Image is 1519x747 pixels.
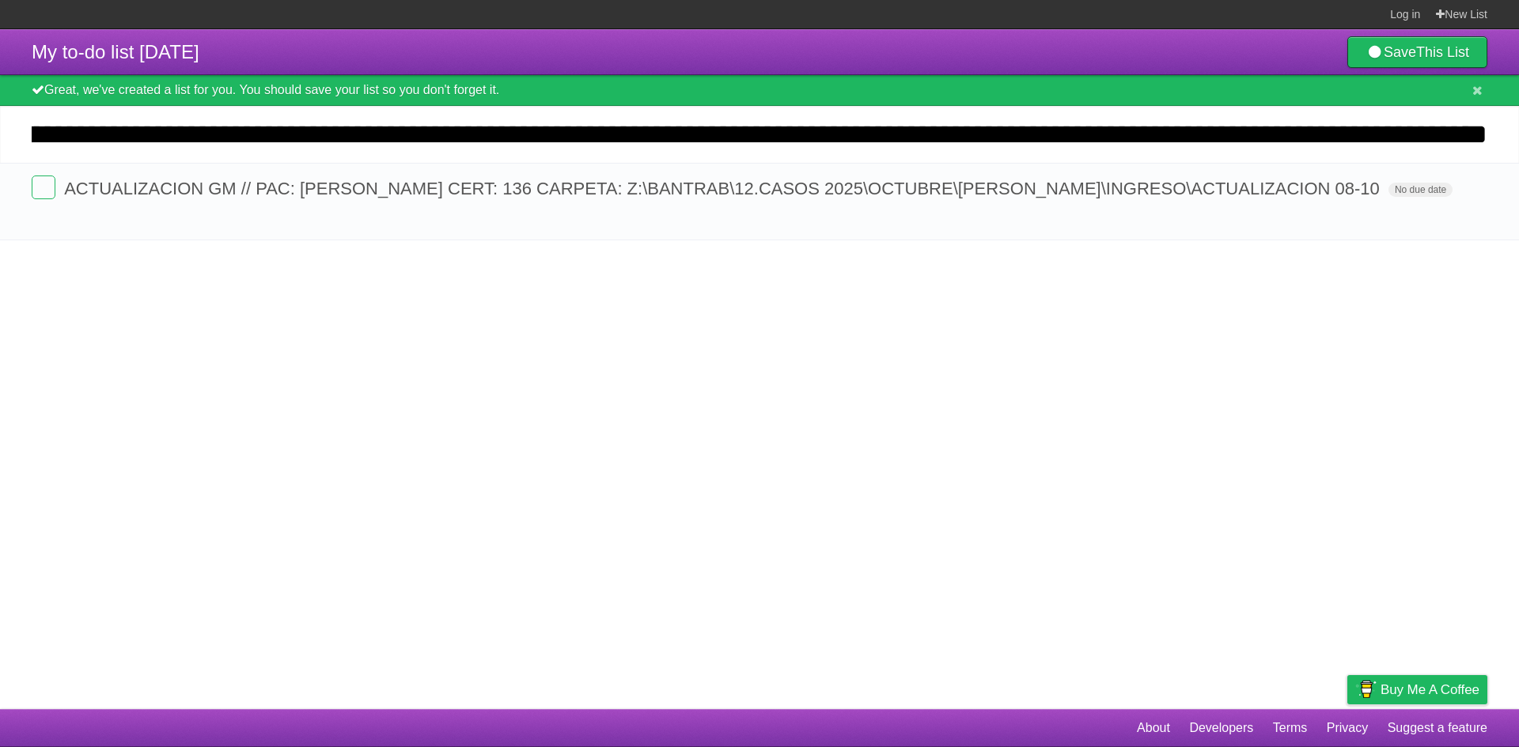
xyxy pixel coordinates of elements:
[1347,36,1487,68] a: SaveThis List
[1355,676,1377,703] img: Buy me a coffee
[1381,676,1479,704] span: Buy me a coffee
[32,175,55,199] label: Done
[32,41,199,62] span: My to-do list [DATE]
[1273,713,1308,743] a: Terms
[1137,713,1170,743] a: About
[1388,183,1453,197] span: No due date
[64,179,1384,198] span: ACTUALIZACION GM // PAC: [PERSON_NAME] CERT: 136 CARPETA: Z:\BANTRAB\12.CASOS 2025\OCTUBRE\[PERSO...
[1416,44,1469,60] b: This List
[1189,713,1253,743] a: Developers
[1327,713,1368,743] a: Privacy
[1347,675,1487,704] a: Buy me a coffee
[1388,713,1487,743] a: Suggest a feature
